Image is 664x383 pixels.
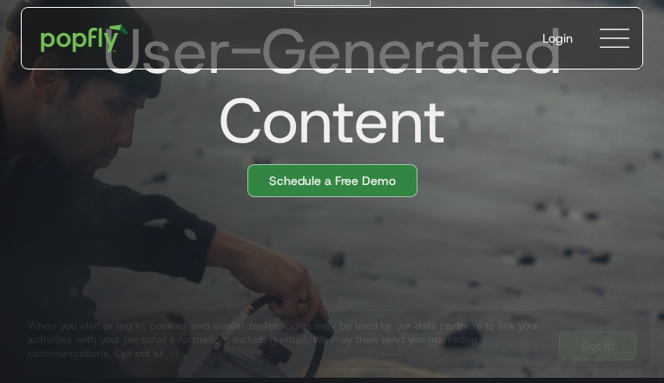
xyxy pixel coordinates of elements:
[542,30,573,47] div: Login
[247,164,417,197] a: Schedule a Free Demo
[29,12,141,64] a: home
[559,331,636,360] a: Got It!
[7,17,643,155] h1: User-Generated Content
[28,319,545,360] div: When you visit or log in, cookies and similar technologies may be used by our data partners to li...
[163,347,185,360] a: here
[529,16,587,61] a: Login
